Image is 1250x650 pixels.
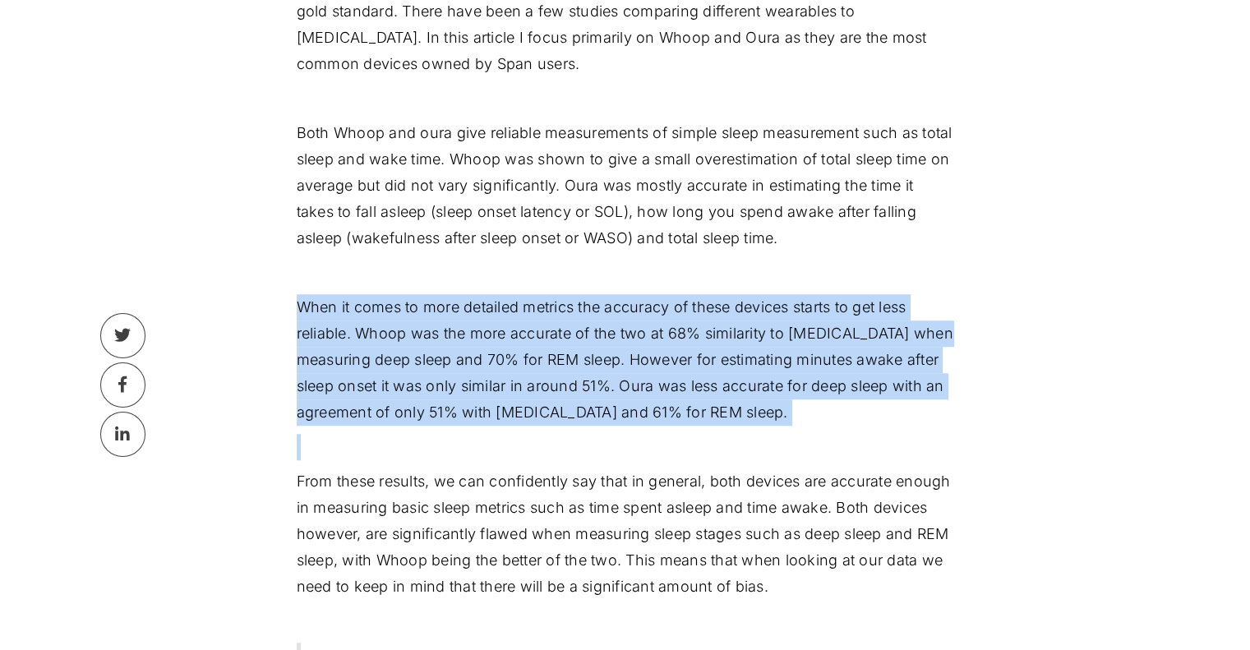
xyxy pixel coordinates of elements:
div:  [114,327,131,343]
p: From these results, we can confidently say that in general, both devices are accurate enough in m... [297,468,954,600]
a:  [100,362,145,408]
p: When it comes to more detailed metrics the accuracy of these devices starts to get less reliable.... [297,294,954,426]
div:  [115,426,131,442]
p: Both Whoop and oura give reliable measurements of simple sleep measurement such as total sleep an... [297,120,954,251]
a:  [100,412,145,457]
a:  [100,313,145,358]
div:  [118,376,127,393]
